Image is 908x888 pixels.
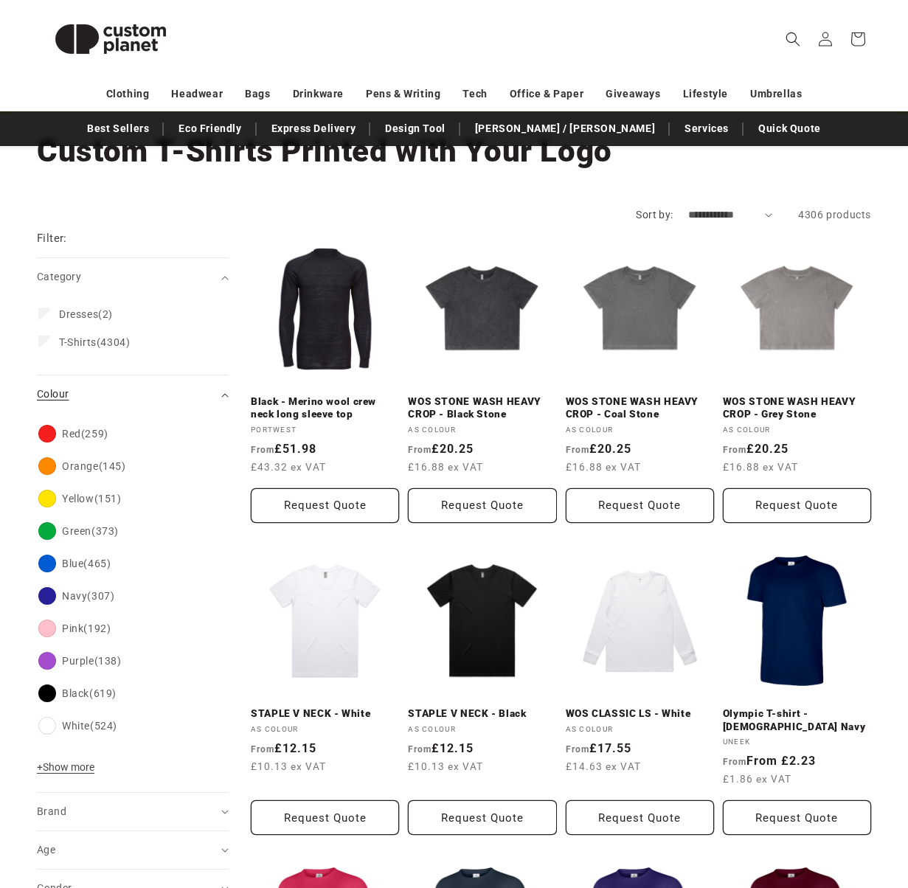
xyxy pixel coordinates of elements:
[37,375,229,413] summary: Colour (0 selected)
[59,308,98,320] span: Dresses
[37,271,81,282] span: Category
[251,488,399,523] button: Request Quote
[37,760,99,781] button: Show more
[106,81,150,107] a: Clothing
[37,131,871,171] h1: Custom T-Shirts Printed with Your Logo
[462,81,487,107] a: Tech
[37,388,69,400] span: Colour
[37,6,184,72] img: Custom Planet
[251,395,399,421] a: Black - Merino wool crew neck long sleeve top
[37,831,229,869] summary: Age (0 selected)
[655,729,908,888] iframe: Chat Widget
[408,800,556,835] button: Request Quote
[606,81,660,107] a: Giveaways
[798,209,871,221] span: 4306 products
[80,116,156,142] a: Best Sellers
[245,81,270,107] a: Bags
[566,707,714,721] a: WOS CLASSIC LS - White
[37,761,94,773] span: Show more
[677,116,736,142] a: Services
[293,81,344,107] a: Drinkware
[408,488,556,523] button: Request Quote
[750,81,802,107] a: Umbrellas
[566,488,714,523] button: Request Quote
[251,800,399,835] button: Request Quote
[723,707,871,733] a: Olympic T-shirt - [DEMOGRAPHIC_DATA] Navy
[751,116,828,142] a: Quick Quote
[636,209,673,221] label: Sort by:
[59,336,97,348] span: T-Shirts
[408,395,556,421] a: WOS STONE WASH HEAVY CROP - Black Stone
[37,230,67,247] h2: Filter:
[378,116,453,142] a: Design Tool
[37,844,55,856] span: Age
[171,81,223,107] a: Headwear
[510,81,583,107] a: Office & Paper
[777,23,809,55] summary: Search
[468,116,662,142] a: [PERSON_NAME] / [PERSON_NAME]
[264,116,364,142] a: Express Delivery
[251,707,399,721] a: STAPLE V NECK - White
[566,800,714,835] : Request Quote
[59,336,130,349] span: (4304)
[408,707,556,721] a: STAPLE V NECK - Black
[59,308,113,321] span: (2)
[366,81,440,107] a: Pens & Writing
[37,805,66,817] span: Brand
[37,761,43,773] span: +
[171,116,249,142] a: Eco Friendly
[566,395,714,421] a: WOS STONE WASH HEAVY CROP - Coal Stone
[37,258,229,296] summary: Category (0 selected)
[683,81,728,107] a: Lifestyle
[723,395,871,421] a: WOS STONE WASH HEAVY CROP - Grey Stone
[723,488,871,523] button: Request Quote
[37,793,229,830] summary: Brand (0 selected)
